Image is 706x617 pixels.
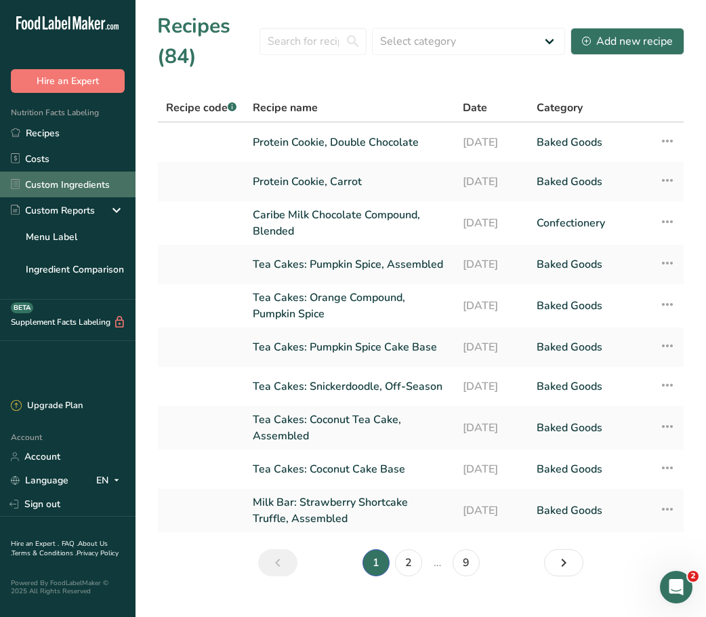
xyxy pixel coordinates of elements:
[253,128,447,157] a: Protein Cookie, Double Chocolate
[157,11,259,72] h1: Recipes (84)
[12,549,77,558] a: Terms & Conditions .
[258,549,297,576] a: Previous page
[166,100,236,115] span: Recipe code
[11,539,59,549] a: Hire an Expert .
[463,412,520,444] a: [DATE]
[11,469,68,492] a: Language
[253,333,447,361] a: Tea Cakes: Pumpkin Spice Cake Base
[463,290,520,322] a: [DATE]
[660,571,692,603] iframe: Intercom live chat
[463,372,520,401] a: [DATE]
[11,579,125,595] div: Powered By FoodLabelMaker © 2025 All Rights Reserved
[463,167,520,196] a: [DATE]
[253,167,447,196] a: Protein Cookie, Carrot
[463,494,520,527] a: [DATE]
[688,571,699,582] span: 2
[77,549,119,558] a: Privacy Policy
[582,33,673,49] div: Add new recipe
[253,100,318,116] span: Recipe name
[537,290,643,322] a: Baked Goods
[253,372,447,401] a: Tea Cakes: Snickerdoodle, Off-Season
[259,28,367,55] input: Search for recipe
[62,539,78,549] a: FAQ .
[253,494,447,527] a: Milk Bar: Strawberry Shortcake Truffle, Assembled
[253,250,447,279] a: Tea Cakes: Pumpkin Spice, Assembled
[253,290,447,322] a: Tea Cakes: Orange Compound, Pumpkin Spice
[253,455,447,483] a: Tea Cakes: Coconut Cake Base
[11,69,125,93] button: Hire an Expert
[570,28,684,55] button: Add new recipe
[11,539,108,558] a: About Us .
[537,372,643,401] a: Baked Goods
[537,494,643,527] a: Baked Goods
[537,250,643,279] a: Baked Goods
[463,128,520,157] a: [DATE]
[395,549,422,576] a: Page 2.
[453,549,480,576] a: Page 9.
[463,333,520,361] a: [DATE]
[463,207,520,239] a: [DATE]
[253,412,447,444] a: Tea Cakes: Coconut Tea Cake, Assembled
[537,207,643,239] a: Confectionery
[11,399,83,413] div: Upgrade Plan
[544,549,583,576] a: Next page
[537,167,643,196] a: Baked Goods
[463,100,487,116] span: Date
[11,302,33,313] div: BETA
[537,100,583,116] span: Category
[253,207,447,239] a: Caribe Milk Chocolate Compound, Blended
[537,412,643,444] a: Baked Goods
[537,455,643,483] a: Baked Goods
[537,333,643,361] a: Baked Goods
[463,250,520,279] a: [DATE]
[11,203,95,218] div: Custom Reports
[96,473,125,489] div: EN
[463,455,520,483] a: [DATE]
[537,128,643,157] a: Baked Goods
